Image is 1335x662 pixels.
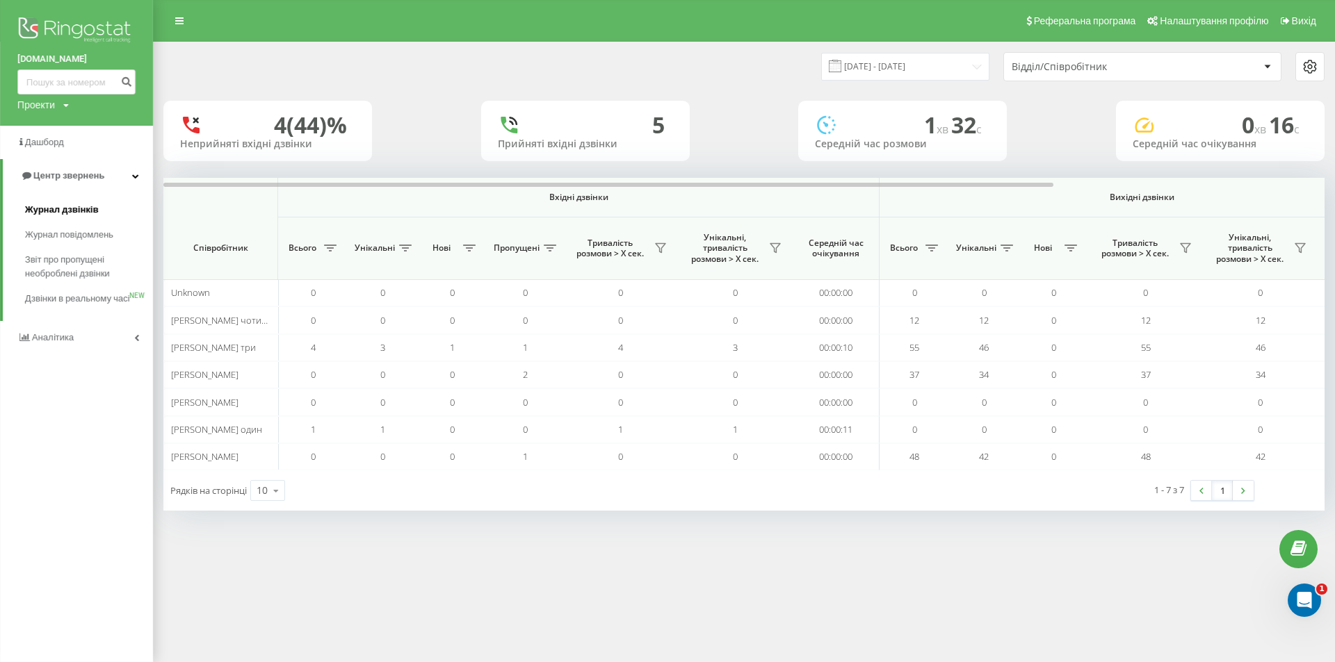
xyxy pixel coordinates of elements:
span: 0 [1143,423,1148,436]
span: 0 [380,368,385,381]
span: 46 [979,341,989,354]
span: Unknown [171,286,210,299]
div: 5 [652,112,665,138]
td: 00:00:11 [793,416,880,443]
span: 0 [982,396,987,408]
span: 0 [311,396,316,408]
span: 3 [380,341,385,354]
span: 0 [1143,396,1148,408]
span: c [1294,122,1300,137]
span: 0 [311,450,316,463]
span: 0 [1051,314,1056,326]
span: 37 [1141,368,1151,381]
span: 0 [1258,286,1263,299]
span: Нові [424,242,459,254]
span: Реферальна програма [1034,15,1136,26]
span: 48 [1141,450,1151,463]
span: Вхідні дзвінки [314,192,843,203]
span: [PERSON_NAME] три [171,341,256,354]
span: 0 [618,368,623,381]
span: Унікальні, тривалість розмови > Х сек. [685,232,765,265]
span: 0 [733,396,738,408]
span: Рядків на сторінці [170,484,247,497]
span: Вихід [1292,15,1316,26]
span: 1 [924,110,951,140]
span: 0 [733,368,738,381]
span: 0 [912,286,917,299]
span: 0 [1258,423,1263,436]
span: 0 [311,286,316,299]
span: 0 [618,396,623,408]
span: Унікальні [355,242,395,254]
span: 55 [1141,341,1151,354]
td: 00:00:00 [793,279,880,306]
span: 2 [523,368,528,381]
span: Всього [285,242,320,254]
span: [PERSON_NAME] [171,396,238,408]
span: Аналiтика [32,332,74,342]
span: 1 [311,423,316,436]
span: Співробітник [175,242,266,254]
div: Середній час очікування [1133,138,1308,150]
img: Ringostat logo [17,14,136,49]
span: 0 [1051,368,1056,381]
span: хв [937,122,951,137]
span: 1 [380,423,385,436]
span: 1 [523,341,528,354]
span: 16 [1269,110,1300,140]
span: 0 [733,314,738,326]
span: 0 [1258,396,1263,408]
span: 0 [380,286,385,299]
span: 0 [380,314,385,326]
div: Прийняті вхідні дзвінки [498,138,673,150]
span: 0 [450,396,455,408]
span: 0 [523,286,528,299]
a: Журнал повідомлень [25,222,153,247]
span: 4 [311,341,316,354]
span: 12 [1256,314,1265,326]
span: 0 [1051,341,1056,354]
span: 12 [979,314,989,326]
span: 46 [1256,341,1265,354]
span: Тривалість розмови > Х сек. [1095,238,1175,259]
span: 48 [909,450,919,463]
iframe: Intercom live chat [1288,584,1321,617]
span: 0 [982,286,987,299]
span: 0 [523,314,528,326]
span: 0 [982,423,987,436]
span: Дашборд [25,137,64,147]
span: 0 [523,423,528,436]
span: Налаштування профілю [1160,15,1268,26]
input: Пошук за номером [17,69,136,94]
span: Центр звернень [33,170,104,181]
span: [PERSON_NAME] [171,368,238,381]
span: 0 [618,450,623,463]
div: Проекти [17,98,55,112]
span: 0 [618,286,623,299]
span: 0 [912,423,917,436]
div: 10 [257,483,268,497]
span: Журнал дзвінків [25,203,99,217]
div: 4 (44)% [274,112,347,138]
td: 00:00:00 [793,306,880,333]
span: 37 [909,368,919,381]
td: 00:00:10 [793,334,880,361]
span: 32 [951,110,982,140]
span: Пропущені [494,242,540,254]
span: хв [1254,122,1269,137]
span: 0 [450,368,455,381]
span: 0 [450,450,455,463]
span: 0 [380,450,385,463]
span: Унікальні, тривалість розмови > Х сек. [1210,232,1290,265]
span: 0 [1051,450,1056,463]
span: 0 [1242,110,1269,140]
div: Відділ/Співробітник [1012,61,1178,73]
a: Дзвінки в реальному часіNEW [25,286,153,311]
span: Всього [887,242,921,254]
span: 0 [311,368,316,381]
span: 3 [733,341,738,354]
span: 55 [909,341,919,354]
td: 00:00:00 [793,361,880,388]
span: 0 [733,286,738,299]
span: [PERSON_NAME] чотири [171,314,273,326]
